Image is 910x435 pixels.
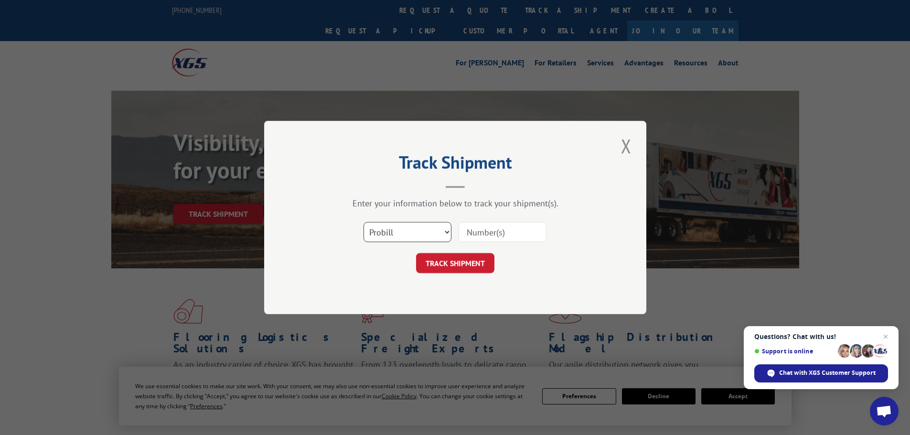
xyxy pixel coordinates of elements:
[416,253,494,273] button: TRACK SHIPMENT
[870,397,899,425] a: Open chat
[618,133,634,159] button: Close modal
[754,348,835,355] span: Support is online
[312,156,599,174] h2: Track Shipment
[459,222,546,242] input: Number(s)
[754,364,888,382] span: Chat with XGS Customer Support
[754,333,888,340] span: Questions? Chat with us!
[779,369,876,377] span: Chat with XGS Customer Support
[312,198,599,209] div: Enter your information below to track your shipment(s).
